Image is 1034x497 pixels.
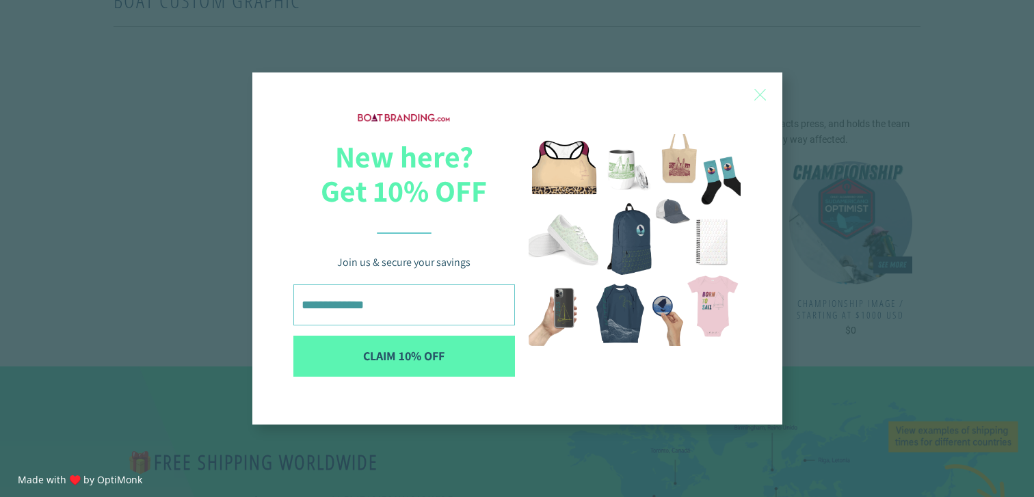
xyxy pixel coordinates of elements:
span: Join us & secure your savings [337,255,470,269]
img: logo-boatbranding_1724177287012.png [356,110,452,126]
a: Made with ♥️ by OptiMonk [18,473,142,486]
span: Get 10% OFF [321,171,487,211]
span: CLAIM 10% OFF [363,348,445,364]
span: X [753,84,767,105]
span: New here? [335,137,473,176]
img: aaa_1724179608955.png [529,134,741,347]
